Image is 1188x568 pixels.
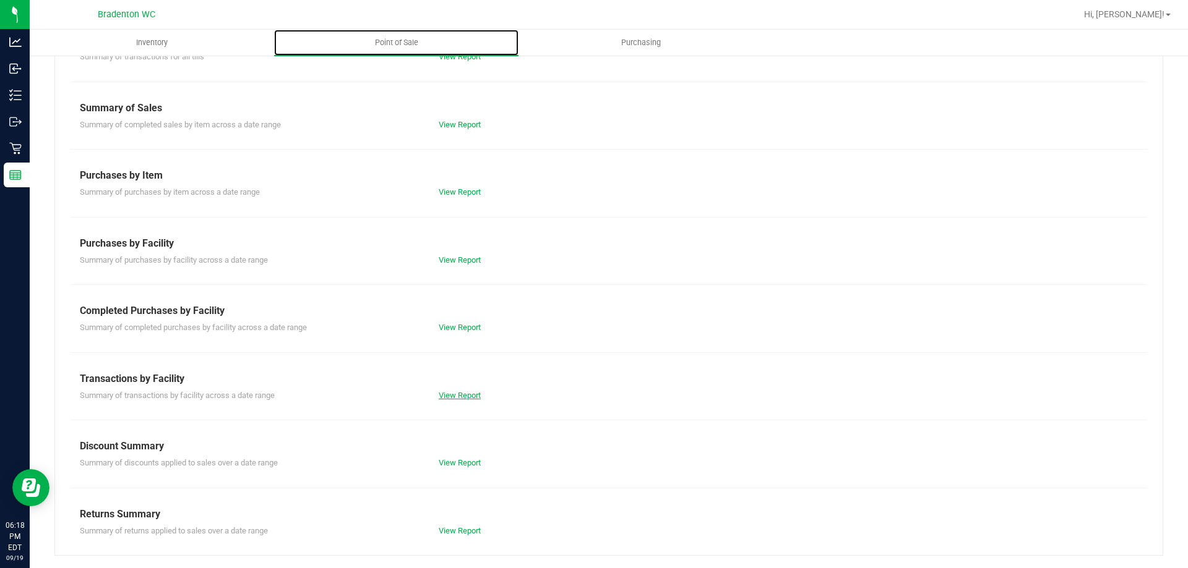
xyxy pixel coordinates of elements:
a: View Report [439,458,481,467]
a: Purchasing [519,30,763,56]
a: View Report [439,391,481,400]
a: View Report [439,255,481,265]
div: Completed Purchases by Facility [80,303,1138,318]
span: Point of Sale [358,37,435,48]
span: Inventory [119,37,184,48]
p: 09/19 [6,553,24,562]
a: View Report [439,187,481,197]
inline-svg: Retail [9,142,22,155]
inline-svg: Inbound [9,62,22,75]
span: Summary of transactions by facility across a date range [80,391,275,400]
span: Summary of purchases by facility across a date range [80,255,268,265]
div: Purchases by Item [80,168,1138,183]
span: Summary of discounts applied to sales over a date range [80,458,278,467]
a: Point of Sale [274,30,519,56]
div: Transactions by Facility [80,371,1138,386]
a: View Report [439,323,481,332]
div: Purchases by Facility [80,236,1138,251]
inline-svg: Reports [9,169,22,181]
span: Summary of purchases by item across a date range [80,187,260,197]
span: Summary of completed purchases by facility across a date range [80,323,307,332]
span: Summary of returns applied to sales over a date range [80,526,268,535]
div: Returns Summary [80,507,1138,522]
inline-svg: Analytics [9,36,22,48]
span: Purchasing [605,37,678,48]
a: View Report [439,52,481,61]
inline-svg: Inventory [9,89,22,101]
span: Summary of transactions for all tills [80,52,204,61]
p: 06:18 PM EDT [6,520,24,553]
div: Discount Summary [80,439,1138,454]
a: View Report [439,120,481,129]
span: Bradenton WC [98,9,155,20]
div: Summary of Sales [80,101,1138,116]
iframe: Resource center [12,469,49,506]
inline-svg: Outbound [9,116,22,128]
a: View Report [439,526,481,535]
span: Summary of completed sales by item across a date range [80,120,281,129]
a: Inventory [30,30,274,56]
span: Hi, [PERSON_NAME]! [1084,9,1164,19]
